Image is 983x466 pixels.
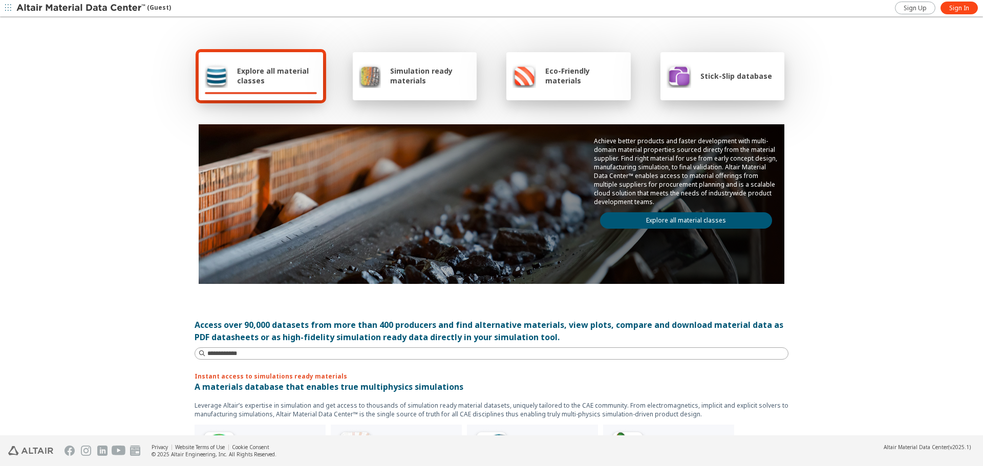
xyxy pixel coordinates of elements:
span: Sign Up [904,4,927,12]
div: © 2025 Altair Engineering, Inc. All Rights Reserved. [152,451,276,458]
a: Explore all material classes [600,212,772,229]
a: Sign In [941,2,978,14]
span: Altair Material Data Center [884,443,948,451]
img: Stick-Slip database [667,63,691,88]
img: Eco-Friendly materials [512,63,536,88]
span: Explore all material classes [237,66,317,85]
p: A materials database that enables true multiphysics simulations [195,381,788,393]
a: Privacy [152,443,168,451]
span: Sign In [949,4,969,12]
div: (Guest) [16,3,171,13]
span: Stick-Slip database [700,71,772,81]
p: Achieve better products and faster development with multi-domain material properties sourced dire... [594,137,778,206]
img: Explore all material classes [205,63,228,88]
img: Simulation ready materials [359,63,381,88]
div: (v2025.1) [884,443,971,451]
a: Sign Up [895,2,935,14]
span: Simulation ready materials [390,66,471,85]
img: Altair Engineering [8,446,53,455]
span: Eco-Friendly materials [545,66,624,85]
p: Leverage Altair’s expertise in simulation and get access to thousands of simulation ready materia... [195,401,788,418]
p: Instant access to simulations ready materials [195,372,788,381]
div: Access over 90,000 datasets from more than 400 producers and find alternative materials, view plo... [195,319,788,343]
a: Website Terms of Use [175,443,225,451]
a: Cookie Consent [232,443,269,451]
img: Altair Material Data Center [16,3,147,13]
